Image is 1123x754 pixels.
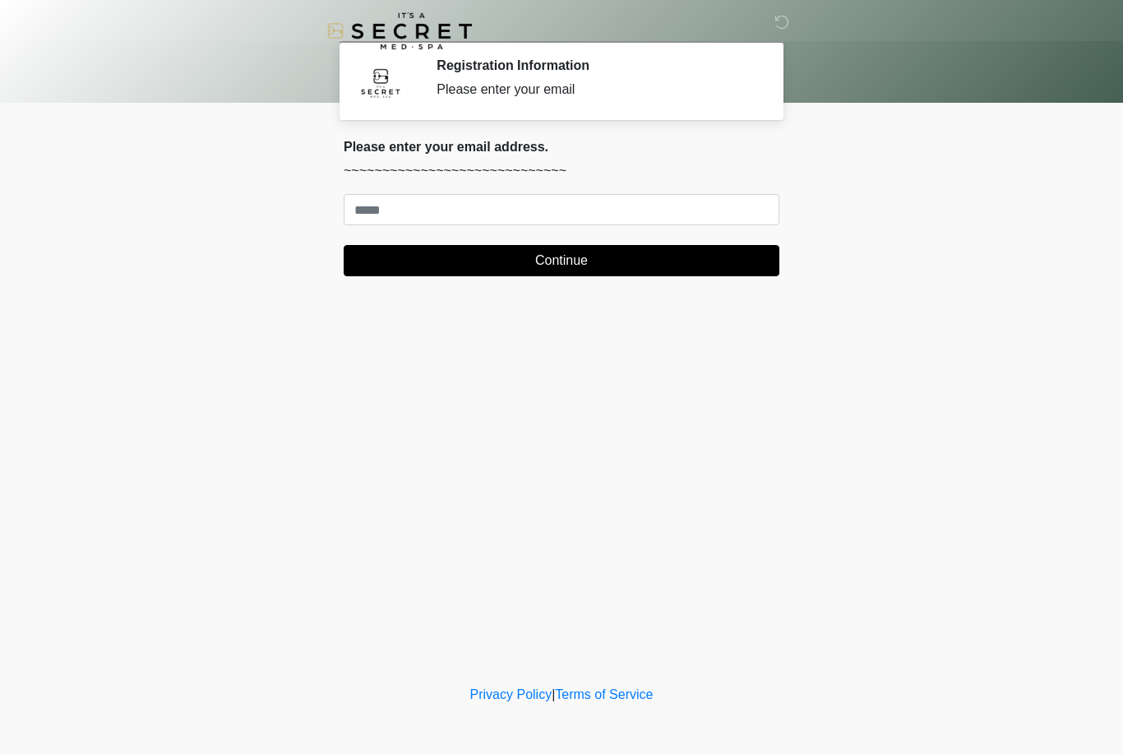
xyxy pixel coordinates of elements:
a: | [552,687,555,701]
a: Privacy Policy [470,687,552,701]
p: ~~~~~~~~~~~~~~~~~~~~~~~~~~~~~ [344,161,779,181]
div: Please enter your email [437,80,755,99]
button: Continue [344,245,779,276]
h2: Registration Information [437,58,755,73]
a: Terms of Service [555,687,653,701]
img: Agent Avatar [356,58,405,107]
img: It's A Secret Med Spa Logo [327,12,472,49]
h2: Please enter your email address. [344,139,779,155]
